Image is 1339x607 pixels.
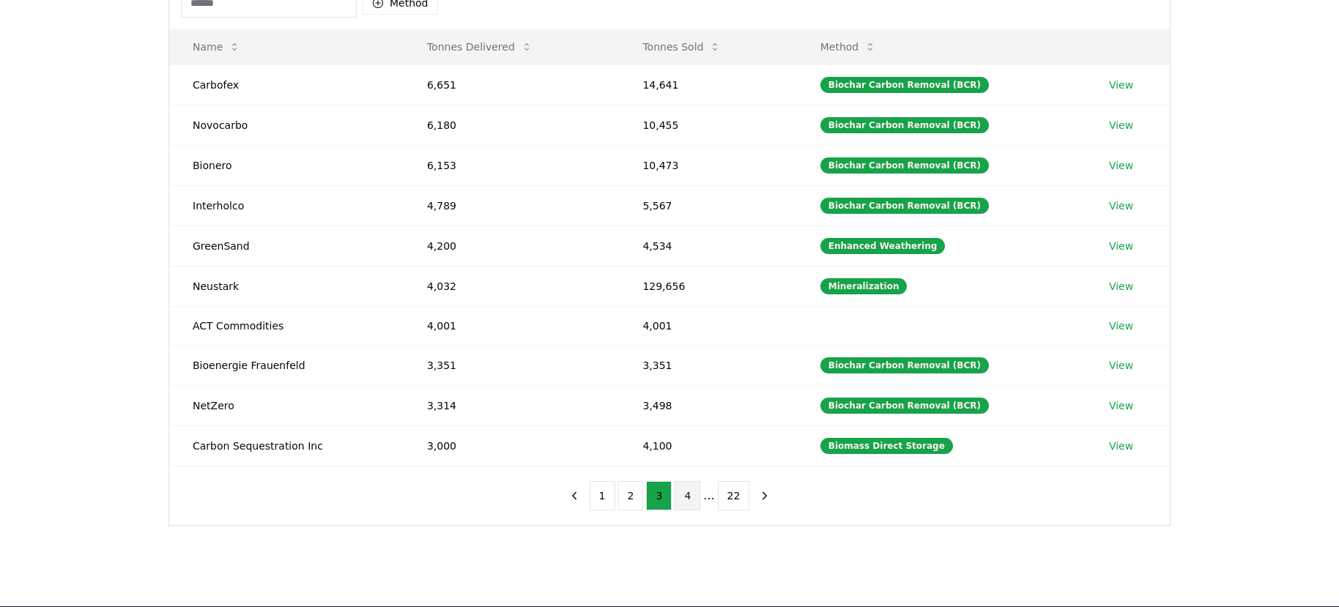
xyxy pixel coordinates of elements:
div: Enhanced Weathering [820,238,946,254]
a: View [1109,358,1133,373]
div: Biochar Carbon Removal (BCR) [820,398,989,414]
a: View [1109,319,1133,333]
td: Interholco [169,185,404,226]
button: Tonnes Sold [631,32,732,62]
div: Biochar Carbon Removal (BCR) [820,357,989,373]
td: 3,314 [404,385,619,425]
td: Carbon Sequestration Inc [169,425,404,466]
button: 3 [646,481,672,510]
td: 129,656 [619,266,796,306]
button: Tonnes Delivered [415,32,544,62]
td: 6,180 [404,105,619,145]
button: 22 [718,481,750,510]
button: Method [809,32,889,62]
td: 3,498 [619,385,796,425]
td: ACT Commodities [169,306,404,345]
button: next page [752,481,777,510]
td: 6,153 [404,145,619,185]
div: Biomass Direct Storage [820,438,953,454]
td: 3,351 [404,345,619,385]
td: 10,473 [619,145,796,185]
td: 3,000 [404,425,619,466]
a: View [1109,158,1133,173]
td: Carbofex [169,64,404,105]
td: Novocarbo [169,105,404,145]
td: GreenSand [169,226,404,266]
a: View [1109,239,1133,253]
a: View [1109,279,1133,294]
td: NetZero [169,385,404,425]
a: View [1109,398,1133,413]
td: Bionero [169,145,404,185]
td: 14,641 [619,64,796,105]
td: 4,032 [404,266,619,306]
td: 4,789 [404,185,619,226]
td: Neustark [169,266,404,306]
button: 4 [675,481,700,510]
button: 1 [590,481,615,510]
button: Name [181,32,252,62]
td: 4,001 [404,306,619,345]
td: 5,567 [619,185,796,226]
div: Biochar Carbon Removal (BCR) [820,77,989,93]
td: Bioenergie Frauenfeld [169,345,404,385]
button: 2 [618,481,644,510]
a: View [1109,198,1133,213]
td: 3,351 [619,345,796,385]
div: Biochar Carbon Removal (BCR) [820,198,989,214]
div: Biochar Carbon Removal (BCR) [820,117,989,133]
td: 4,100 [619,425,796,466]
a: View [1109,118,1133,133]
button: previous page [562,481,587,510]
div: Mineralization [820,278,908,294]
li: ... [703,487,714,504]
td: 10,455 [619,105,796,145]
td: 4,534 [619,226,796,266]
td: 4,200 [404,226,619,266]
a: View [1109,78,1133,92]
td: 4,001 [619,306,796,345]
a: View [1109,439,1133,453]
div: Biochar Carbon Removal (BCR) [820,157,989,174]
td: 6,651 [404,64,619,105]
